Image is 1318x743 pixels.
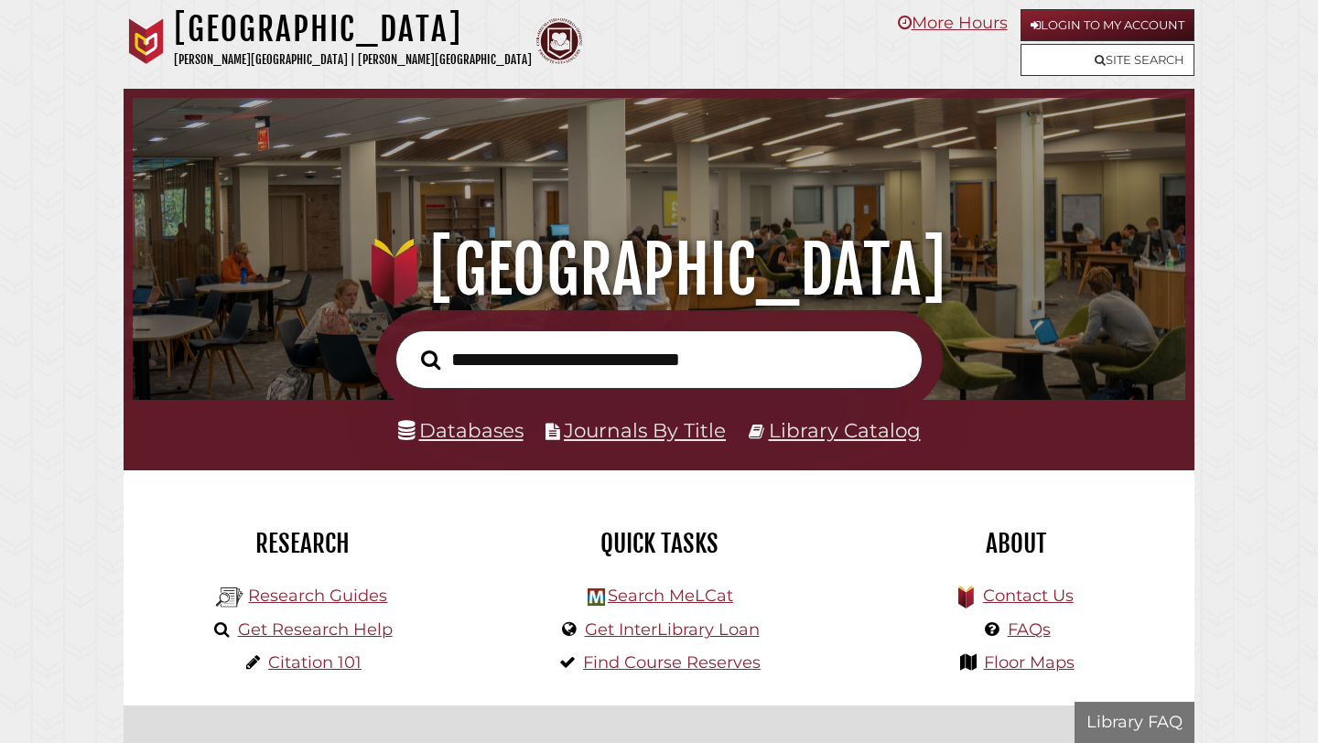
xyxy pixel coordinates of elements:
a: Research Guides [248,586,387,606]
a: Find Course Reserves [583,652,761,673]
h2: Research [137,528,467,559]
h2: Quick Tasks [494,528,824,559]
a: Citation 101 [268,652,362,673]
a: Site Search [1021,44,1194,76]
img: Hekman Library Logo [588,588,605,606]
img: Hekman Library Logo [216,584,243,611]
a: Get InterLibrary Loan [585,619,760,640]
h2: About [851,528,1181,559]
h1: [GEOGRAPHIC_DATA] [153,230,1166,310]
a: Databases [398,418,524,442]
img: Calvin University [124,18,169,64]
a: Journals By Title [564,418,726,442]
h1: [GEOGRAPHIC_DATA] [174,9,532,49]
a: More Hours [898,13,1008,33]
a: FAQs [1008,619,1051,640]
a: Library Catalog [769,418,921,442]
a: Login to My Account [1021,9,1194,41]
a: Search MeLCat [608,586,733,606]
a: Contact Us [983,586,1074,606]
p: [PERSON_NAME][GEOGRAPHIC_DATA] | [PERSON_NAME][GEOGRAPHIC_DATA] [174,49,532,70]
img: Calvin Theological Seminary [536,18,582,64]
a: Floor Maps [984,652,1075,673]
button: Search [412,345,449,375]
i: Search [421,349,440,370]
a: Get Research Help [238,619,393,640]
